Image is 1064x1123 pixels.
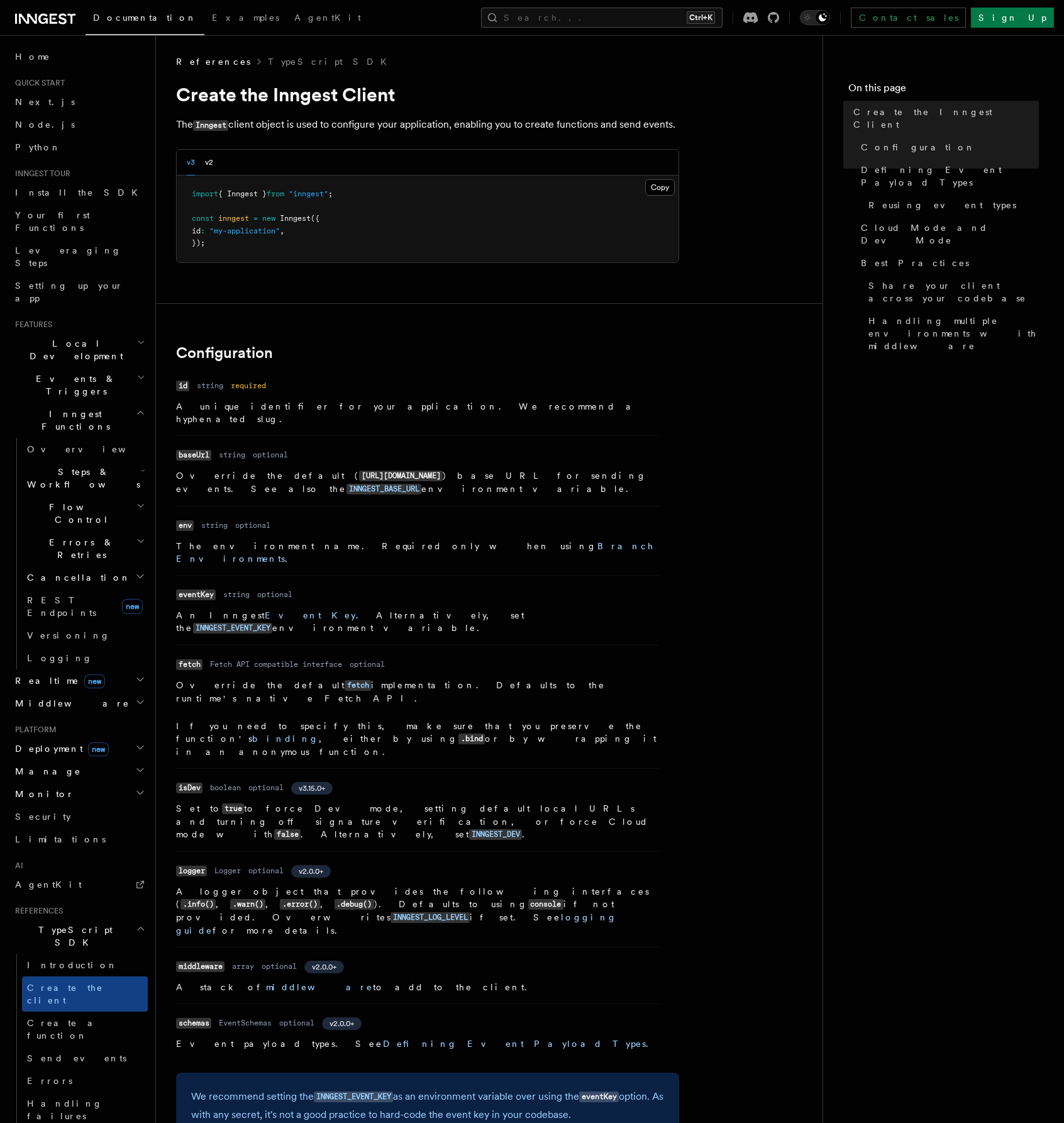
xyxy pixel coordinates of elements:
[15,97,75,107] span: Next.js
[299,783,325,793] span: v3.15.0+
[176,469,659,496] p: Override the default ( ) base URL for sending events. See also the environment variable.
[176,520,194,531] code: env
[176,679,659,705] p: Override the default implementation. Defaults to the runtime's native Fetch API.
[193,623,272,634] code: INNGEST_EVENT_KEY
[201,226,205,235] span: :
[856,136,1039,159] a: Configuration
[88,742,109,756] span: new
[10,181,148,204] a: Install the SDK
[15,812,71,822] span: Security
[204,4,287,34] a: Examples
[10,91,148,113] a: Next.js
[863,310,1039,357] a: Handling multiple environments with middleware
[280,226,284,235] span: ,
[10,861,23,871] span: AI
[458,734,485,744] code: .bind
[22,647,148,669] a: Logging
[192,189,218,198] span: import
[22,1047,148,1070] a: Send events
[176,961,224,972] code: middleware
[122,599,143,614] span: new
[10,737,148,760] button: Deploymentnew
[15,245,121,268] span: Leveraging Steps
[22,496,148,531] button: Flow Control
[192,226,201,235] span: id
[27,1098,103,1121] span: Handling failures
[180,899,216,910] code: .info()
[22,589,148,624] a: REST Endpointsnew
[280,214,311,223] span: Inngest
[848,81,1039,101] h4: On this page
[10,873,148,896] a: AgentKit
[10,78,65,88] span: Quick start
[10,906,63,916] span: References
[176,381,189,391] code: id
[176,885,659,937] p: A logger object that provides the following interfaces ( , , , ). Defaults to using if not provid...
[345,680,371,691] code: fetch
[10,136,148,159] a: Python
[176,783,202,793] code: isDev
[868,199,1016,211] span: Reusing event types
[219,450,245,460] dd: string
[645,179,675,196] button: Copy
[212,13,279,23] span: Examples
[10,924,136,949] span: TypeScript SDK
[15,187,145,198] span: Install the SDK
[391,912,470,923] code: INNGEST_LOG_LEVEL
[22,461,148,496] button: Steps & Workflows
[10,919,148,954] button: TypeScript SDK
[335,899,374,910] code: .debug()
[176,540,659,565] p: The environment name. Required only when using .
[22,571,131,584] span: Cancellation
[10,169,70,179] span: Inngest tour
[10,408,136,433] span: Inngest Functions
[10,113,148,136] a: Node.js
[266,982,373,992] a: middleware
[350,659,385,669] dd: optional
[853,106,1039,131] span: Create the Inngest Client
[391,912,470,922] a: INNGEST_LOG_LEVEL
[10,828,148,851] a: Limitations
[10,403,148,438] button: Inngest Functions
[27,630,110,640] span: Versioning
[330,1019,354,1029] span: v2.0.0+
[10,669,148,692] button: Realtimenew
[210,783,241,793] dd: boolean
[10,438,148,669] div: Inngest Functions
[201,520,228,530] dd: string
[15,210,90,233] span: Your first Functions
[27,1076,72,1086] span: Errors
[268,55,394,68] a: TypeScript SDK
[469,829,522,839] a: INNGEST_DEV
[252,734,319,744] a: binding
[10,692,148,715] button: Middleware
[312,962,336,972] span: v2.0.0+
[218,189,267,198] span: { Inngest }
[856,216,1039,252] a: Cloud Mode and Dev Mode
[314,1090,393,1102] a: INNGEST_EVENT_KEY
[10,320,52,330] span: Features
[176,450,211,461] code: baseUrl
[856,159,1039,194] a: Defining Event Payload Types
[10,725,57,735] span: Platform
[328,189,333,198] span: ;
[176,866,207,876] code: logger
[345,680,371,690] a: fetch
[22,501,136,526] span: Flow Control
[294,13,361,23] span: AgentKit
[176,1037,659,1050] p: Event payload types. See .
[210,659,342,669] dd: Fetch API compatible interface
[10,274,148,310] a: Setting up your app
[248,866,284,876] dd: optional
[15,880,82,890] span: AgentKit
[22,536,136,561] span: Errors & Retries
[218,214,249,223] span: inngest
[579,1092,619,1102] code: eventKey
[262,961,297,971] dd: optional
[257,589,292,600] dd: optional
[176,1018,211,1029] code: schemas
[274,829,301,840] code: false
[235,520,270,530] dd: optional
[10,337,137,362] span: Local Development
